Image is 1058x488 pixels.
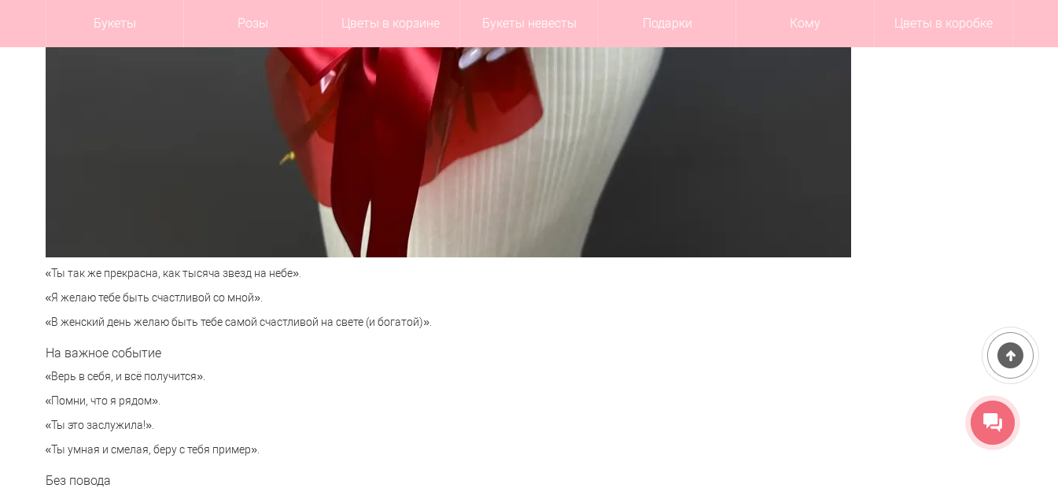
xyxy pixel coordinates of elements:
p: «Ты умная и смелая, беру с тебя пример». [46,442,714,458]
p: «Ты это заслужила!». [46,417,714,434]
h3: Без повода [46,474,714,488]
p: «Помни, что я рядом». [46,393,714,409]
p: «В женский день желаю быть тебе самой счастливой на свете (и богатой)». [46,314,714,331]
h3: На важное событие [46,346,714,360]
p: «Ты так же прекрасна, как тысяча звезд на небе». [46,265,714,282]
p: «Я желаю тебе быть счастливой со мной». [46,290,714,306]
p: «Верь в себя, и всё получится». [46,368,714,385]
